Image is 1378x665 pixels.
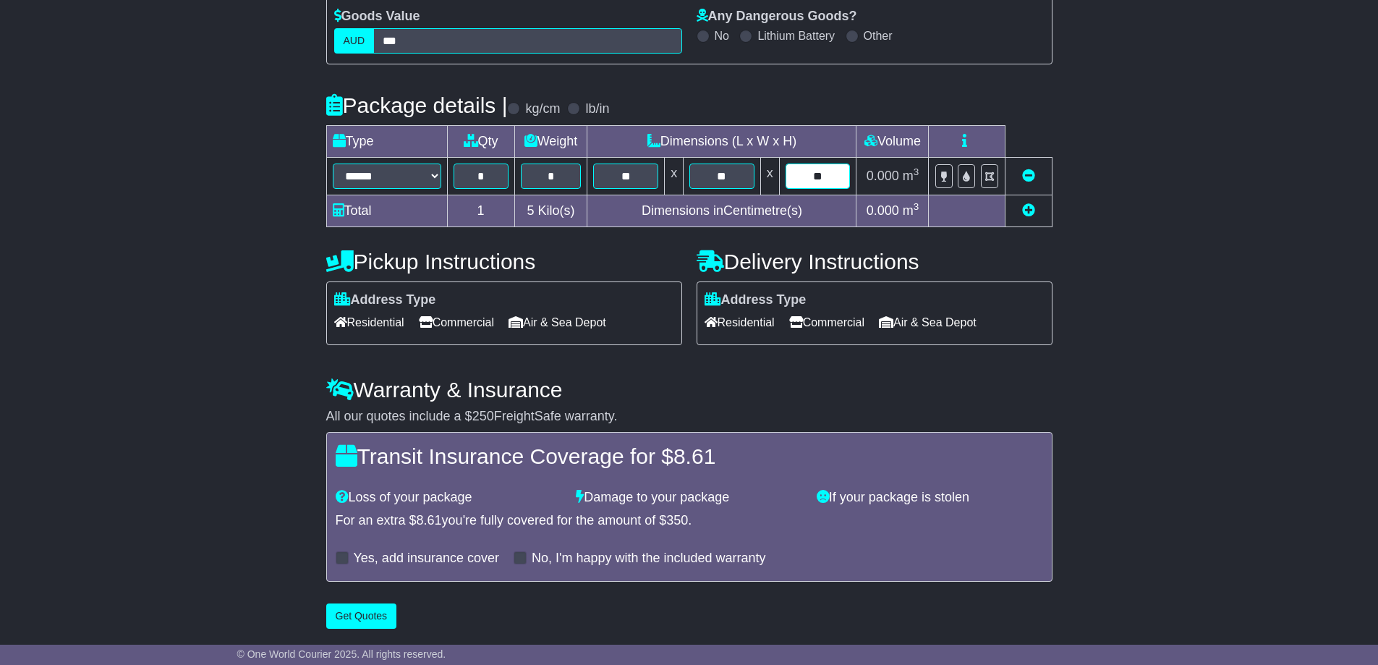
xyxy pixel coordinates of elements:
[666,513,688,528] span: 350
[673,444,715,468] span: 8.61
[587,195,856,226] td: Dimensions in Centimetre(s)
[525,101,560,117] label: kg/cm
[447,125,514,157] td: Qty
[334,311,404,334] span: Residential
[326,93,508,117] h4: Package details |
[354,551,499,567] label: Yes, add insurance cover
[569,490,809,506] div: Damage to your package
[914,201,919,212] sup: 3
[760,157,779,195] td: x
[757,29,835,43] label: Lithium Battery
[587,125,856,157] td: Dimensions (L x W x H)
[419,311,494,334] span: Commercial
[914,166,919,177] sup: 3
[879,311,977,334] span: Air & Sea Depot
[326,195,447,226] td: Total
[334,9,420,25] label: Goods Value
[447,195,514,226] td: 1
[856,125,929,157] td: Volume
[509,311,606,334] span: Air & Sea Depot
[514,195,587,226] td: Kilo(s)
[326,378,1052,402] h4: Warranty & Insurance
[328,490,569,506] div: Loss of your package
[336,513,1043,529] div: For an extra $ you're fully covered for the amount of $ .
[867,203,899,218] span: 0.000
[514,125,587,157] td: Weight
[532,551,766,567] label: No, I'm happy with the included warranty
[715,29,729,43] label: No
[903,203,919,218] span: m
[417,513,442,528] span: 8.61
[705,311,775,334] span: Residential
[326,250,682,274] h4: Pickup Instructions
[326,603,397,629] button: Get Quotes
[336,444,1043,468] h4: Transit Insurance Coverage for $
[705,292,807,308] label: Address Type
[864,29,893,43] label: Other
[697,250,1052,274] h4: Delivery Instructions
[867,169,899,183] span: 0.000
[472,409,494,423] span: 250
[789,311,864,334] span: Commercial
[697,9,857,25] label: Any Dangerous Goods?
[1022,203,1035,218] a: Add new item
[903,169,919,183] span: m
[326,409,1052,425] div: All our quotes include a $ FreightSafe warranty.
[809,490,1050,506] div: If your package is stolen
[334,292,436,308] label: Address Type
[326,125,447,157] td: Type
[527,203,534,218] span: 5
[665,157,684,195] td: x
[585,101,609,117] label: lb/in
[1022,169,1035,183] a: Remove this item
[334,28,375,54] label: AUD
[237,648,446,660] span: © One World Courier 2025. All rights reserved.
